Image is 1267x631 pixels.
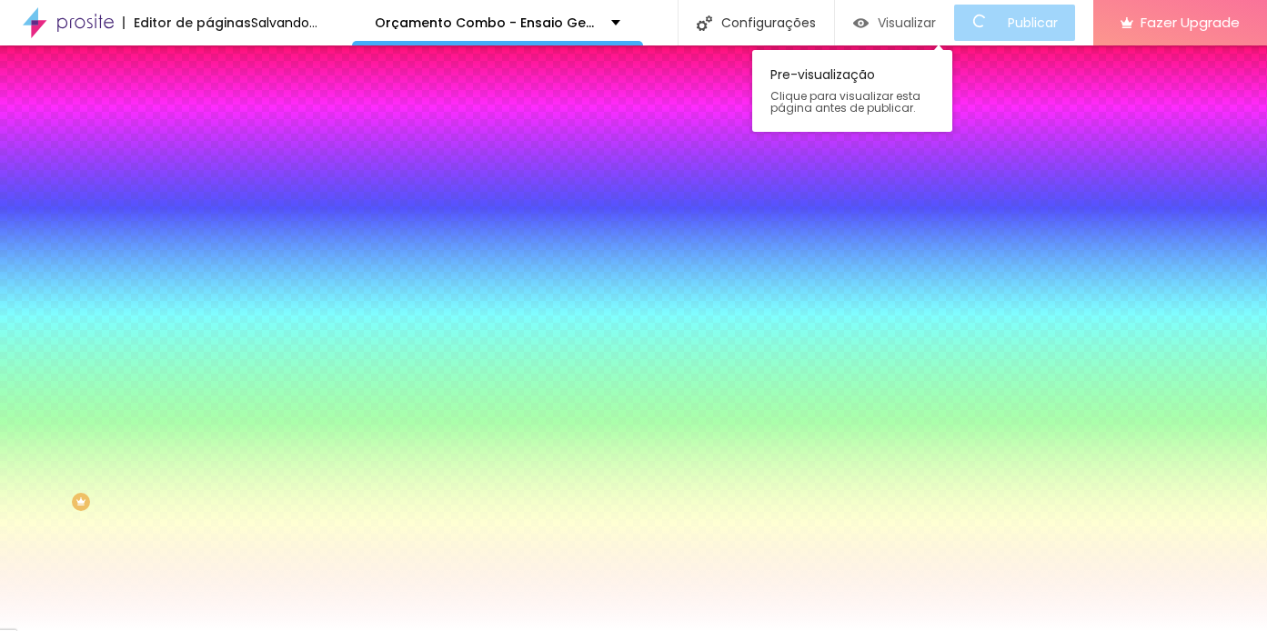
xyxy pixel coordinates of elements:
[770,90,934,114] span: Clique para visualizar esta página antes de publicar.
[1141,15,1240,30] span: Fazer Upgrade
[251,16,317,29] div: Salvando...
[123,16,251,29] div: Editor de páginas
[1008,15,1058,30] span: Publicar
[954,5,1075,41] button: Publicar
[752,50,952,132] div: Pre-visualização
[375,16,598,29] p: Orçamento Combo - Ensaio Gestante e [GEOGRAPHIC_DATA]
[853,15,869,31] img: view-1.svg
[697,15,712,31] img: Icone
[835,5,954,41] button: Visualizar
[878,15,936,30] span: Visualizar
